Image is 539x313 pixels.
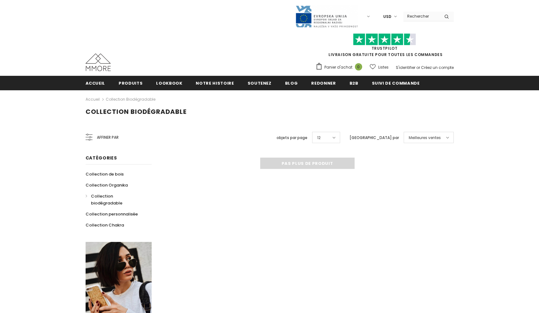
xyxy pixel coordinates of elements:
[317,135,321,141] span: 12
[416,65,420,70] span: or
[86,155,117,161] span: Catégories
[86,107,187,116] span: Collection biodégradable
[91,193,122,206] span: Collection biodégradable
[196,76,234,90] a: Notre histoire
[86,209,138,220] a: Collection personnalisée
[353,33,416,46] img: Faites confiance aux étoiles pilotes
[86,171,124,177] span: Collection de bois
[355,63,362,70] span: 0
[86,169,124,180] a: Collection de bois
[86,53,111,71] img: Cas MMORE
[248,76,272,90] a: soutenez
[295,5,358,28] img: Javni Razpis
[86,220,124,231] a: Collection Chakra
[119,76,143,90] a: Produits
[196,80,234,86] span: Notre histoire
[409,135,441,141] span: Meilleures ventes
[285,80,298,86] span: Blog
[106,97,155,102] a: Collection biodégradable
[295,14,358,19] a: Javni Razpis
[86,182,128,188] span: Collection Organika
[316,63,365,72] a: Panier d'achat 0
[86,180,128,191] a: Collection Organika
[86,191,145,209] a: Collection biodégradable
[372,76,420,90] a: Suivi de commande
[248,80,272,86] span: soutenez
[383,14,391,20] span: USD
[421,65,454,70] a: Créez un compte
[285,76,298,90] a: Blog
[350,80,358,86] span: B2B
[86,76,105,90] a: Accueil
[311,80,336,86] span: Redonner
[350,135,399,141] label: [GEOGRAPHIC_DATA] par
[403,12,440,21] input: Search Site
[370,62,389,73] a: Listes
[372,80,420,86] span: Suivi de commande
[311,76,336,90] a: Redonner
[372,46,398,51] a: TrustPilot
[277,135,307,141] label: objets par page
[86,211,138,217] span: Collection personnalisée
[350,76,358,90] a: B2B
[97,134,119,141] span: Affiner par
[316,36,454,57] span: LIVRAISON GRATUITE POUR TOUTES LES COMMANDES
[378,64,389,70] span: Listes
[156,76,182,90] a: Lookbook
[86,222,124,228] span: Collection Chakra
[396,65,415,70] a: S'identifier
[86,80,105,86] span: Accueil
[119,80,143,86] span: Produits
[324,64,352,70] span: Panier d'achat
[86,96,100,103] a: Accueil
[156,80,182,86] span: Lookbook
